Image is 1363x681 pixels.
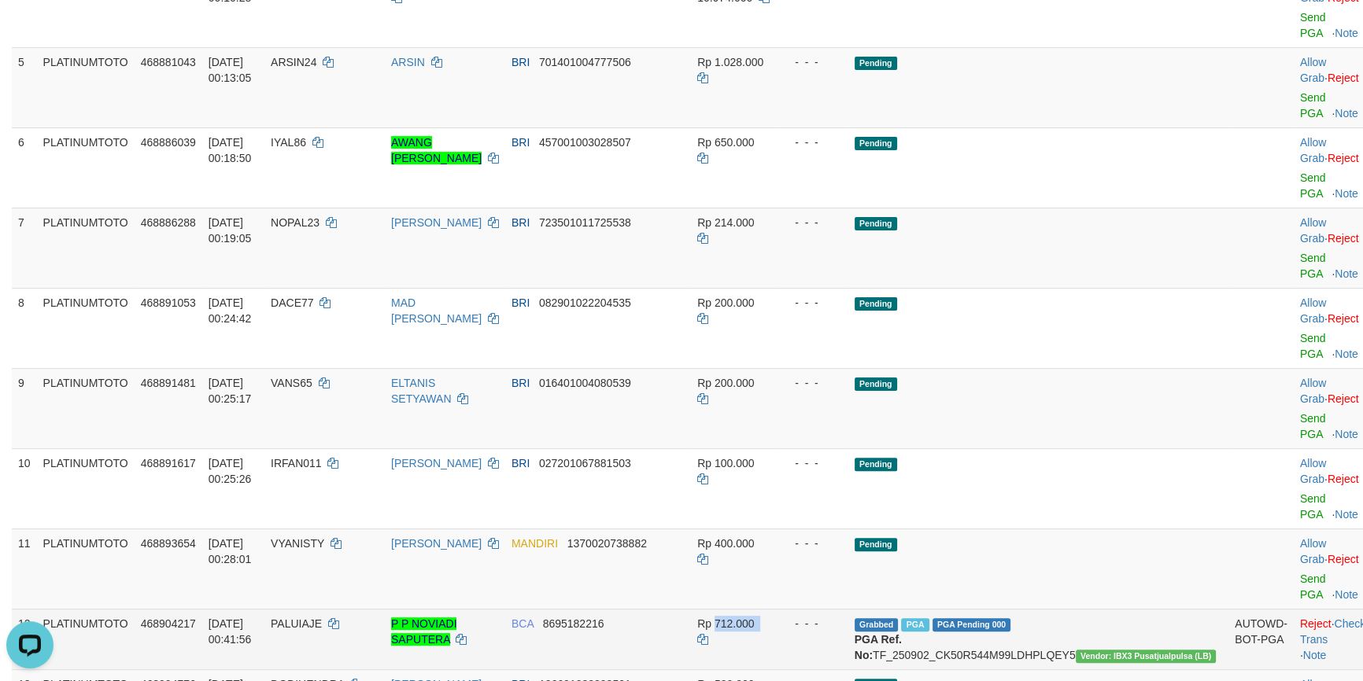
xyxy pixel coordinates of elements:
[512,457,530,469] span: BRI
[271,56,316,68] span: ARSIN24
[141,296,196,309] span: 468891053
[141,537,196,550] span: 468893654
[12,609,37,669] td: 12
[1328,473,1359,485] a: Reject
[855,633,902,661] b: PGA Ref. No:
[512,216,530,229] span: BRI
[697,296,754,309] span: Rp 200.000
[539,296,631,309] span: Copy 082901022204535 to clipboard
[539,216,631,229] span: Copy 723501011725538 to clipboard
[141,377,196,389] span: 468891481
[1300,457,1328,485] span: ·
[855,297,897,311] span: Pending
[209,617,252,646] span: [DATE] 00:41:56
[1335,348,1358,360] a: Note
[1300,572,1326,601] a: Send PGA
[1228,609,1294,669] td: AUTOWD-BOT-PGA
[1328,232,1359,245] a: Reject
[1300,492,1326,521] a: Send PGA
[271,537,324,550] span: VYANISTY
[271,457,322,469] span: IRFAN011
[1303,649,1327,661] a: Note
[141,457,196,469] span: 468891617
[12,127,37,208] td: 6
[1300,537,1328,565] span: ·
[391,296,482,325] a: MAD [PERSON_NAME]
[782,455,842,471] div: - - -
[855,377,897,391] span: Pending
[782,215,842,230] div: - - -
[782,375,842,391] div: - - -
[271,216,320,229] span: NOPAL23
[539,457,631,469] span: Copy 027201067881503 to clipboard
[141,617,196,630] span: 468904217
[12,47,37,127] td: 5
[6,6,54,53] button: Open LiveChat chat widget
[782,54,842,70] div: - - -
[1300,296,1326,325] a: Allow Grab
[1300,56,1328,84] span: ·
[1335,428,1358,440] a: Note
[37,127,135,208] td: PLATINUMTOTO
[209,377,252,405] span: [DATE] 00:25:17
[37,448,135,528] td: PLATINUMTOTO
[391,457,482,469] a: [PERSON_NAME]
[141,56,196,68] span: 468881043
[1328,312,1359,325] a: Reject
[1300,91,1326,120] a: Send PGA
[697,377,754,389] span: Rp 200.000
[855,57,897,70] span: Pending
[37,288,135,368] td: PLATINUMTOTO
[1335,187,1358,200] a: Note
[37,208,135,288] td: PLATINUMTOTO
[37,528,135,609] td: PLATINUMTOTO
[512,136,530,149] span: BRI
[1328,152,1359,164] a: Reject
[1335,508,1358,521] a: Note
[782,295,842,311] div: - - -
[1300,412,1326,440] a: Send PGA
[391,56,425,68] a: ARSIN
[1300,296,1328,325] span: ·
[512,296,530,309] span: BRI
[1300,136,1326,164] a: Allow Grab
[1076,650,1217,663] span: Vendor URL: https://dashboard.q2checkout.com/secure
[1300,457,1326,485] a: Allow Grab
[391,617,457,646] a: P P NOVIADI SAPUTERA
[782,616,842,631] div: - - -
[933,618,1011,631] span: PGA Pending
[271,296,313,309] span: DACE77
[141,216,196,229] span: 468886288
[1300,617,1332,630] a: Reject
[12,368,37,448] td: 9
[209,296,252,325] span: [DATE] 00:24:42
[901,618,929,631] span: Marked by azaksrplatinum
[855,618,899,631] span: Grabbed
[1335,27,1358,39] a: Note
[37,47,135,127] td: PLATINUMTOTO
[141,136,196,149] span: 468886039
[1300,332,1326,360] a: Send PGA
[848,609,1228,669] td: TF_250902_CK50R544M99LDHPLQEY5
[539,56,631,68] span: Copy 701401004777506 to clipboard
[1335,267,1358,280] a: Note
[1328,392,1359,405] a: Reject
[782,536,842,551] div: - - -
[539,136,631,149] span: Copy 457001003028507 to clipboard
[209,136,252,164] span: [DATE] 00:18:50
[391,136,482,164] a: AWANG [PERSON_NAME]
[512,537,558,550] span: MANDIRI
[855,538,897,551] span: Pending
[1300,377,1326,405] a: Allow Grab
[543,617,604,630] span: Copy 8695182216 to clipboard
[1300,136,1328,164] span: ·
[12,288,37,368] td: 8
[782,134,842,150] div: - - -
[391,537,482,550] a: [PERSON_NAME]
[209,457,252,485] span: [DATE] 00:25:26
[1300,537,1326,565] a: Allow Grab
[697,457,754,469] span: Rp 100.000
[209,56,252,84] span: [DATE] 00:13:05
[697,136,754,149] span: Rp 650.000
[1328,553,1359,565] a: Reject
